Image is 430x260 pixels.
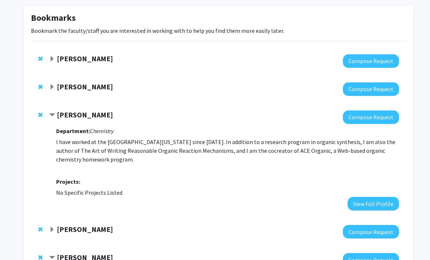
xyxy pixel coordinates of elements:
span: Remove Robert Grossman from bookmarks [38,112,43,118]
button: Compose Request to Shahnawaz Rather [343,82,399,96]
strong: [PERSON_NAME] [57,225,113,234]
span: No Specific Projects Listed [56,189,122,196]
span: Expand Barbara Knutson Bookmark [49,56,55,62]
span: Expand Ronald Wilhelm Bookmark [49,227,55,233]
i: Chemistry [90,127,114,135]
iframe: Chat [5,227,31,255]
strong: Projects: [56,178,80,185]
button: View Full Profile [348,197,399,210]
span: Remove Ronald Wilhelm from bookmarks [38,226,43,232]
strong: Department: [56,127,90,135]
button: Compose Request to Ronald Wilhelm [343,225,399,238]
span: Remove Shahnawaz Rather from bookmarks [38,84,43,90]
p: Bookmark the faculty/staff you are interested in working with to help you find them more easily l... [31,26,406,35]
h1: Bookmarks [31,13,406,23]
button: Compose Request to Barbara Knutson [343,54,399,68]
button: Compose Request to Robert Grossman [343,110,399,124]
span: Remove Barbara Knutson from bookmarks [38,56,43,62]
strong: [PERSON_NAME] [57,54,113,63]
span: Contract Robert Grossman Bookmark [49,112,55,118]
p: I have worked at the [GEOGRAPHIC_DATA][US_STATE] since [DATE]. In addition to a research program ... [56,137,399,172]
strong: [PERSON_NAME] [57,110,113,119]
strong: [PERSON_NAME] [57,82,113,91]
span: Expand Shahnawaz Rather Bookmark [49,84,55,90]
